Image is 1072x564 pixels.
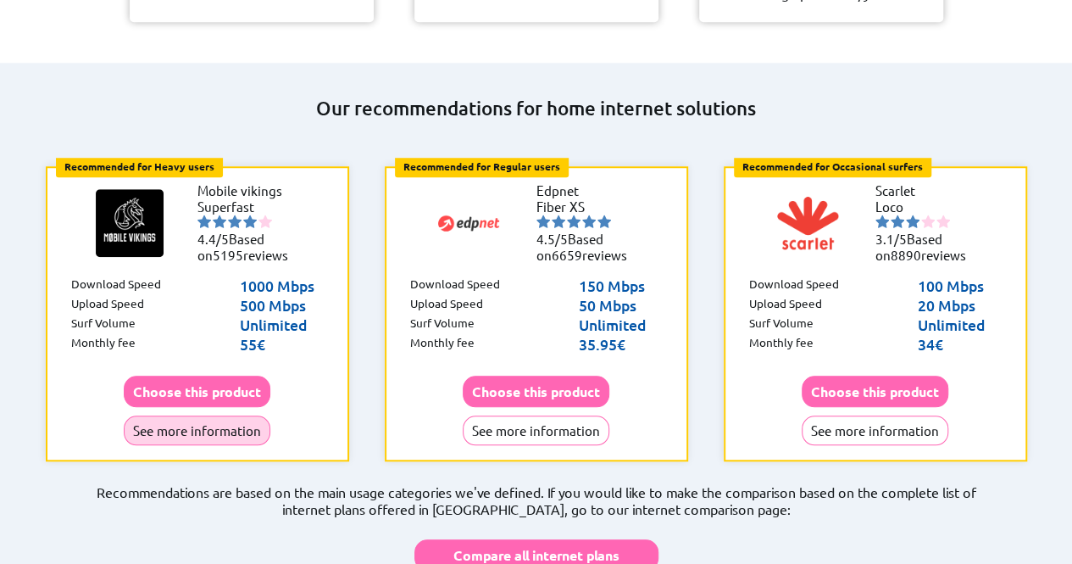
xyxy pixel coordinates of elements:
img: starnr4 [921,215,935,228]
li: Based on reviews [536,231,638,263]
li: Edpnet [536,182,638,198]
img: starnr5 [597,215,611,228]
p: Download Speed [749,276,839,295]
p: Unlimited [579,315,662,334]
p: 1000 Mbps [240,276,323,295]
p: Surf Volume [71,315,136,334]
img: starnr3 [906,215,919,228]
img: starnr3 [567,215,580,228]
p: Surf Volume [410,315,475,334]
p: Monthly fee [71,334,136,354]
button: See more information [463,416,609,445]
img: starnr3 [228,215,242,228]
a: See more information [463,422,609,438]
p: Upload Speed [71,295,144,315]
p: Upload Speed [410,295,483,315]
p: Unlimited [918,315,1001,334]
li: Loco [875,198,977,215]
b: Recommended for Regular users [403,159,560,173]
button: Choose this product [802,376,948,407]
p: Surf Volume [749,315,814,334]
img: Logo of Edpnet [435,189,503,257]
span: 5195 [213,247,243,263]
a: Choose this product [463,383,609,399]
img: starnr2 [891,215,904,228]
img: Logo of Scarlet [774,189,841,257]
span: 6659 [552,247,582,263]
button: See more information [802,416,948,445]
li: Scarlet [875,182,977,198]
img: starnr5 [258,215,272,228]
p: 55€ [240,334,323,354]
button: Choose this product [124,376,270,407]
span: 8890 [891,247,921,263]
button: See more information [124,416,270,445]
h2: Our recommendations for home internet solutions [28,97,1045,120]
p: Download Speed [410,276,500,295]
li: Based on reviews [197,231,299,263]
img: Logo of Mobile vikings [96,189,164,257]
p: 150 Mbps [579,276,662,295]
a: See more information [124,422,270,438]
p: Unlimited [240,315,323,334]
img: starnr4 [582,215,596,228]
p: Recommendations are based on the main usage categories we've defined. If you would like to make t... [28,483,1045,517]
li: Mobile vikings [197,182,299,198]
img: starnr1 [536,215,550,228]
p: 20 Mbps [918,295,1001,315]
p: 35.95€ [579,334,662,354]
img: starnr2 [213,215,226,228]
span: 3.1/5 [875,231,907,247]
b: Recommended for Heavy users [64,159,214,173]
li: Fiber XS [536,198,638,215]
button: Choose this product [463,376,609,407]
a: Choose this product [124,383,270,399]
span: 4.4/5 [197,231,229,247]
img: starnr1 [875,215,889,228]
p: 100 Mbps [918,276,1001,295]
p: Monthly fee [749,334,814,354]
img: starnr4 [243,215,257,228]
p: 34€ [918,334,1001,354]
p: 50 Mbps [579,295,662,315]
p: 500 Mbps [240,295,323,315]
p: Download Speed [71,276,161,295]
li: Based on reviews [875,231,977,263]
li: Superfast [197,198,299,215]
a: Choose this product [802,383,948,399]
span: 4.5/5 [536,231,568,247]
p: Monthly fee [410,334,475,354]
img: starnr1 [197,215,211,228]
b: Recommended for Occasional surfers [742,159,923,173]
img: starnr5 [936,215,950,228]
img: starnr2 [552,215,565,228]
a: See more information [802,422,948,438]
p: Upload Speed [749,295,822,315]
